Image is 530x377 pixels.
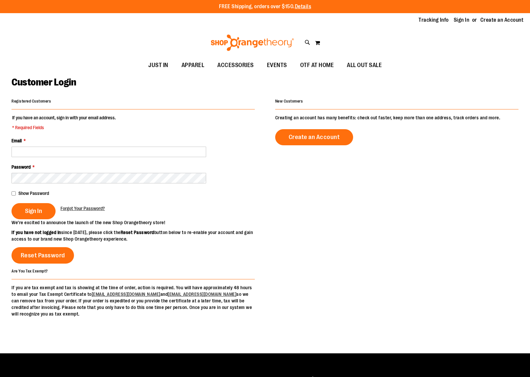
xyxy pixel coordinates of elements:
[12,203,56,219] button: Sign In
[12,230,61,235] strong: If you have not logged in
[12,164,31,170] span: Password
[92,292,160,297] a: [EMAIL_ADDRESS][DOMAIN_NAME]
[480,16,524,24] a: Create an Account
[210,35,295,51] img: Shop Orangetheory
[12,99,51,104] strong: Registered Customers
[168,292,236,297] a: [EMAIL_ADDRESS][DOMAIN_NAME]
[347,58,382,73] span: ALL OUT SALE
[12,124,116,131] span: * Required Fields
[275,114,518,121] p: Creating an account has many benefits: check out faster, keep more than one address, track orders...
[12,219,265,226] p: We’re excited to announce the launch of the new Shop Orangetheory store!
[267,58,287,73] span: EVENTS
[275,129,353,145] a: Create an Account
[300,58,334,73] span: OTF AT HOME
[60,206,105,211] span: Forgot Your Password?
[25,207,42,215] span: Sign In
[18,191,49,196] span: Show Password
[12,269,48,273] strong: Are You Tax Exempt?
[12,138,22,143] span: Email
[181,58,205,73] span: APPAREL
[148,58,168,73] span: JUST IN
[219,3,311,11] p: FREE Shipping, orders over $150.
[12,77,76,88] span: Customer Login
[12,247,74,264] a: Reset Password
[295,4,311,10] a: Details
[12,229,265,242] p: since [DATE], please click the button below to re-enable your account and gain access to our bran...
[21,252,65,259] span: Reset Password
[454,16,470,24] a: Sign In
[217,58,254,73] span: ACCESSORIES
[419,16,449,24] a: Tracking Info
[12,114,116,131] legend: If you have an account, sign in with your email address.
[60,205,105,212] a: Forgot Your Password?
[289,133,340,141] span: Create an Account
[121,230,154,235] strong: Reset Password
[12,284,255,317] p: If you are tax exempt and tax is showing at the time of order, action is required. You will have ...
[275,99,303,104] strong: New Customers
